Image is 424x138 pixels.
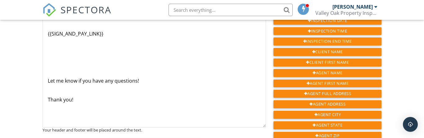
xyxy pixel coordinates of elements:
[48,30,261,37] p: {{SIGN_AND_PAY_LINK}}
[43,127,266,132] div: Your header and footer will be placed around the text.
[43,3,56,17] img: The Best Home Inspection Software - Spectora
[332,4,373,10] div: [PERSON_NAME]
[273,58,381,67] div: Client First Name
[315,10,377,16] div: Valley Oak Property Inspections LLC
[61,3,111,16] span: SPECTORA
[273,48,381,56] div: Client Name
[169,4,293,16] input: Search everything...
[273,121,381,129] div: Agent State
[273,90,381,98] div: Agent Full Address
[273,17,381,25] div: Inspection Date
[273,37,381,45] div: Inspection End Time
[48,96,261,103] p: Thank you!
[273,80,381,88] div: Agent First Name
[48,77,261,84] p: Let me know if you have any questions!
[403,117,418,132] div: Open Intercom Messenger
[273,100,381,108] div: Agent Address
[273,27,381,35] div: Inspection Time
[273,69,381,77] div: Agent Name
[43,8,111,21] a: SPECTORA
[273,111,381,119] div: Agent City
